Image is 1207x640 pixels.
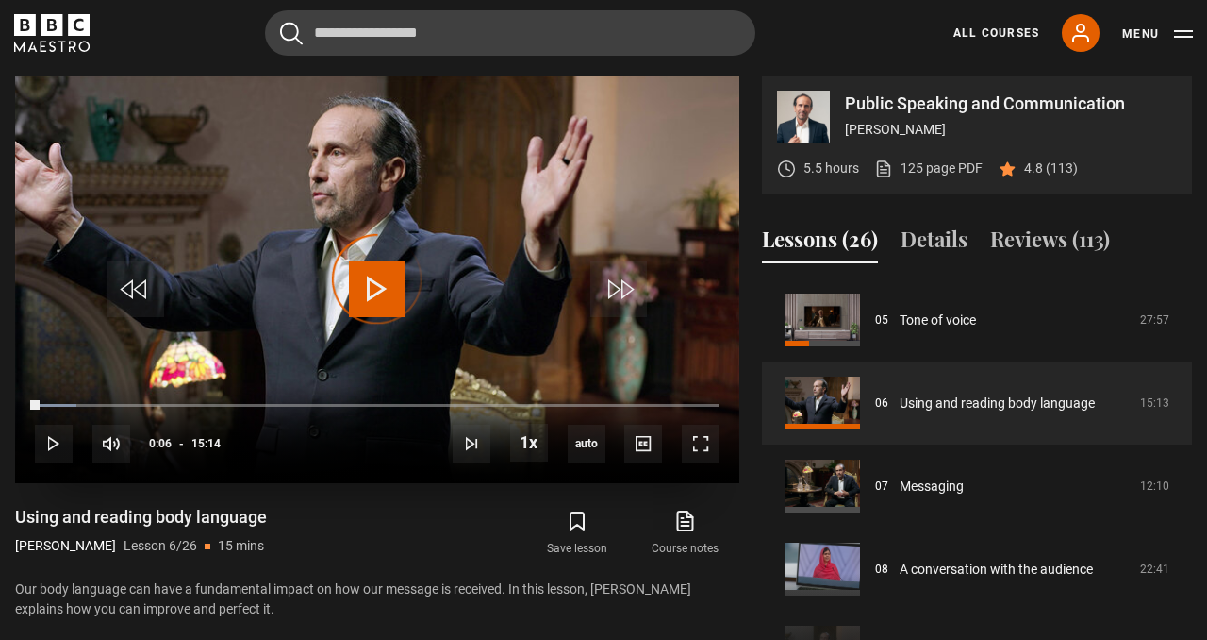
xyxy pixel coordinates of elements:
span: auto [568,425,605,463]
svg: BBC Maestro [14,14,90,52]
a: A conversation with the audience [900,560,1093,580]
button: Reviews (113) [990,224,1110,263]
button: Details [901,224,967,263]
button: Lessons (26) [762,224,878,263]
a: All Courses [953,25,1039,42]
video-js: Video Player [15,76,739,483]
span: 0:06 [149,427,172,461]
span: 15:14 [191,427,221,461]
a: Messaging [900,477,964,497]
p: Lesson 6/26 [124,536,197,556]
input: Search [265,10,755,56]
button: Toggle navigation [1122,25,1193,43]
div: Current quality: 720p [568,425,605,463]
div: Progress Bar [35,404,719,408]
a: 125 page PDF [874,159,983,178]
p: 5.5 hours [803,159,859,178]
p: Our body language can have a fundamental impact on how our message is received. In this lesson, [... [15,580,739,619]
button: Save lesson [523,506,631,561]
p: 15 mins [218,536,264,556]
button: Captions [624,425,662,463]
p: [PERSON_NAME] [845,120,1177,140]
a: Tone of voice [900,311,976,330]
a: Course notes [632,506,739,561]
p: 4.8 (113) [1024,159,1078,178]
button: Play [35,425,73,463]
button: Submit the search query [280,22,303,45]
button: Fullscreen [682,425,719,463]
span: - [179,437,184,450]
p: Public Speaking and Communication [845,95,1177,112]
a: Using and reading body language [900,394,1095,413]
h1: Using and reading body language [15,506,267,529]
button: Mute [92,425,130,463]
button: Next Lesson [453,425,490,463]
p: [PERSON_NAME] [15,536,116,556]
button: Playback Rate [510,424,548,462]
